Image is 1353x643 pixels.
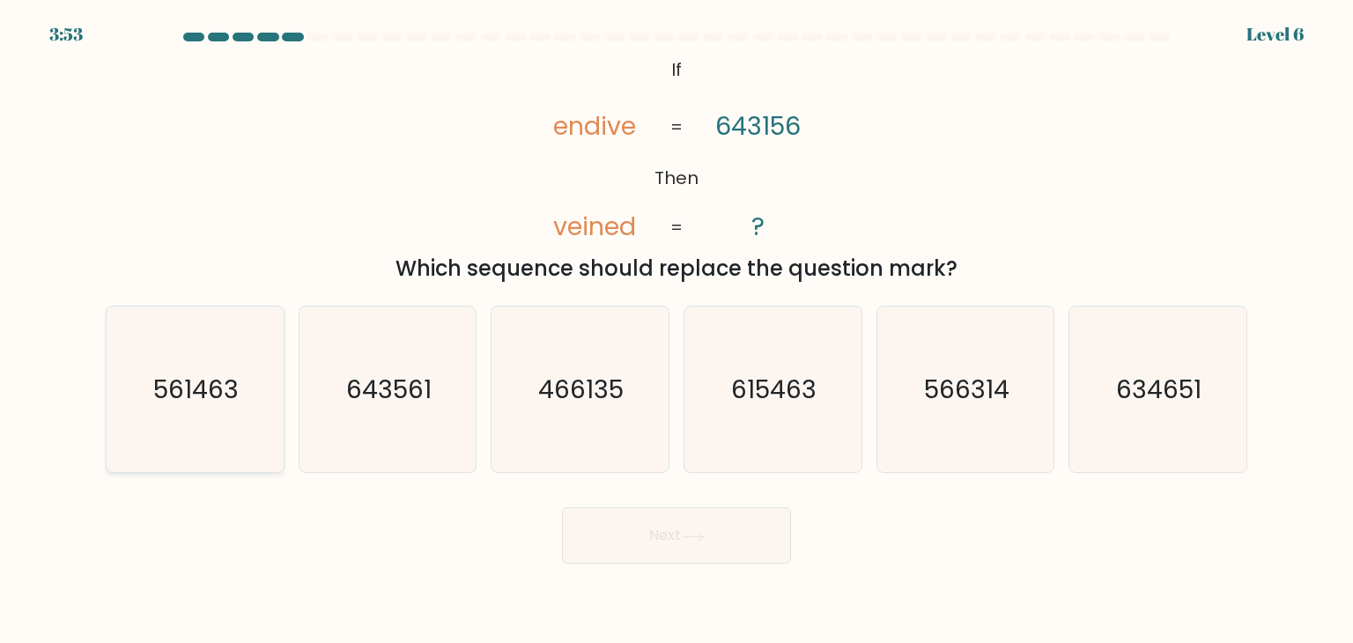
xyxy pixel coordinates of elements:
[1246,21,1304,48] div: Level 6
[554,209,637,244] tspan: veined
[751,209,765,244] tspan: ?
[715,108,801,144] tspan: 643156
[670,115,683,139] tspan: =
[539,372,625,407] text: 466135
[346,372,432,407] text: 643561
[1117,372,1202,407] text: 634651
[49,21,83,48] div: 3:53
[154,372,240,407] text: 561463
[554,108,637,144] tspan: endive
[671,57,682,82] tspan: If
[116,253,1237,285] div: Which sequence should replace the question mark?
[670,215,683,240] tspan: =
[654,166,699,190] tspan: Then
[562,507,791,564] button: Next
[732,372,817,407] text: 615463
[520,53,833,246] svg: @import url('[URL][DOMAIN_NAME]);
[924,372,1009,407] text: 566314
